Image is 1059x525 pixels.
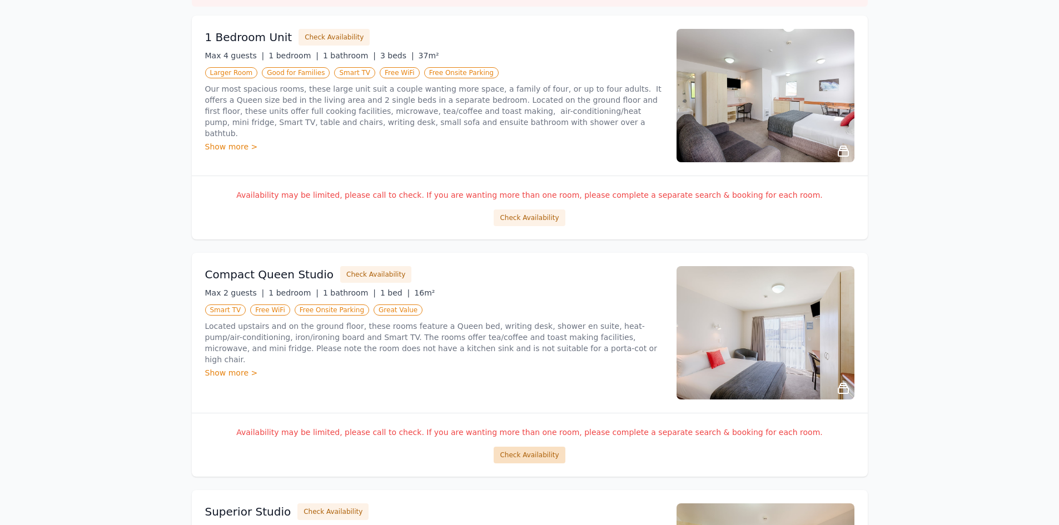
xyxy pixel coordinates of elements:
p: Located upstairs and on the ground floor, these rooms feature a Queen bed, writing desk, shower e... [205,321,663,365]
span: Smart TV [205,304,246,316]
span: Free WiFi [250,304,290,316]
button: Check Availability [297,503,369,520]
span: Free Onsite Parking [295,304,369,316]
div: Show more > [205,141,663,152]
span: Great Value [374,304,422,316]
span: 1 bedroom | [269,51,319,60]
span: Larger Room [205,67,258,78]
span: 1 bathroom | [323,288,376,297]
p: Our most spacious rooms, these large unit suit a couple wanting more space, a family of four, or ... [205,83,663,139]
h3: Superior Studio [205,504,291,519]
h3: Compact Queen Studio [205,267,334,282]
span: 37m² [419,51,439,60]
span: Smart TV [334,67,375,78]
p: Availability may be limited, please call to check. If you are wanting more than one room, please ... [205,427,854,438]
p: Availability may be limited, please call to check. If you are wanting more than one room, please ... [205,189,854,201]
span: 1 bathroom | [323,51,376,60]
span: 1 bed | [380,288,410,297]
span: Max 2 guests | [205,288,265,297]
button: Check Availability [340,266,411,283]
span: Free Onsite Parking [424,67,499,78]
h3: 1 Bedroom Unit [205,29,292,45]
span: 1 bedroom | [269,288,319,297]
span: Free WiFi [380,67,420,78]
span: 3 beds | [380,51,414,60]
span: 16m² [414,288,435,297]
span: Good for Families [262,67,330,78]
div: Show more > [205,367,663,378]
button: Check Availability [494,447,565,463]
button: Check Availability [494,209,565,226]
button: Check Availability [299,29,370,46]
span: Max 4 guests | [205,51,265,60]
